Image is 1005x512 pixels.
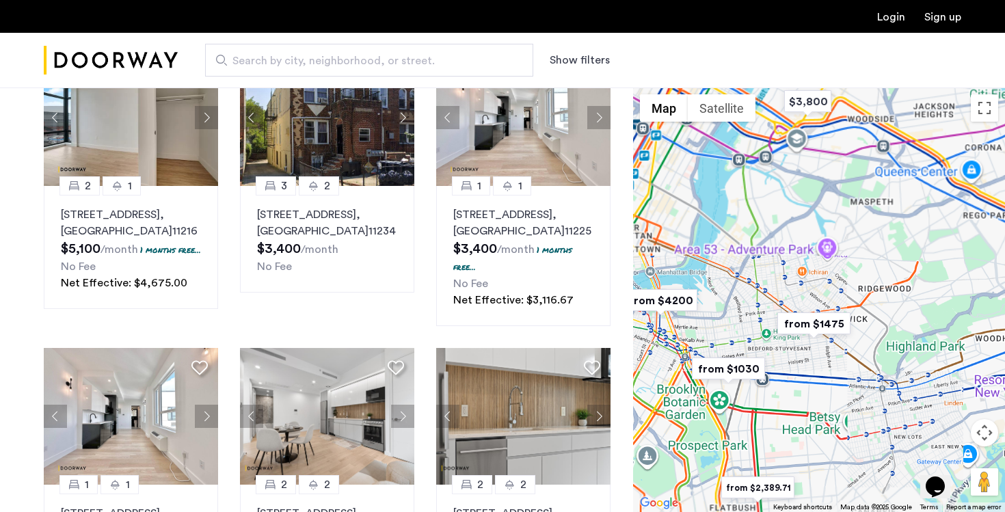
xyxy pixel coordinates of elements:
button: Next apartment [587,405,611,428]
img: 2016_638673975962267132.jpeg [44,49,219,186]
iframe: chat widget [920,457,964,498]
span: 2 [477,476,483,493]
span: $3,400 [257,242,301,256]
span: Net Effective: $4,675.00 [61,278,187,288]
span: 2 [281,476,287,493]
div: from $1475 [772,308,856,339]
a: Terms (opens in new tab) [920,502,938,512]
div: $3,800 [779,86,837,117]
button: Next apartment [391,405,414,428]
span: 1 [477,178,481,194]
button: Previous apartment [44,106,67,129]
span: 1 [85,476,89,493]
span: No Fee [453,278,488,289]
img: 2014_638563592104036771.jpeg [44,348,219,485]
img: 2013_638466297561071540.jpeg [240,348,415,485]
a: 21[STREET_ADDRESS], [GEOGRAPHIC_DATA]112161 months free...No FeeNet Effective: $4,675.00 [44,186,218,309]
img: 2016_638484540295233130.jpeg [240,49,415,186]
button: Drag Pegman onto the map to open Street View [971,468,998,496]
button: Next apartment [195,106,218,129]
img: Google [636,494,682,512]
button: Keyboard shortcuts [773,502,832,512]
span: 3 [281,178,287,194]
p: [STREET_ADDRESS] 11234 [257,206,397,239]
span: 1 [128,178,132,194]
a: Login [877,12,905,23]
button: Next apartment [391,106,414,129]
span: No Fee [61,261,96,272]
span: 2 [85,178,91,194]
img: logo [44,35,178,86]
div: from $4200 [619,285,703,316]
p: [STREET_ADDRESS] 11225 [453,206,593,239]
span: 1 [126,476,130,493]
span: 2 [324,476,330,493]
button: Previous apartment [436,405,459,428]
a: Registration [924,12,961,23]
a: Open this area in Google Maps (opens a new window) [636,494,682,512]
button: Show street map [640,94,688,122]
span: No Fee [257,261,292,272]
span: 1 [518,178,522,194]
a: 32[STREET_ADDRESS], [GEOGRAPHIC_DATA]11234No Fee [240,186,414,293]
span: $5,100 [61,242,100,256]
input: Apartment Search [205,44,533,77]
div: from $1030 [686,353,770,384]
button: Previous apartment [436,106,459,129]
span: 2 [324,178,330,194]
button: Previous apartment [240,106,263,129]
span: $3,400 [453,242,497,256]
button: Previous apartment [44,405,67,428]
button: Next apartment [195,405,218,428]
sub: /month [301,244,338,255]
button: Show satellite imagery [688,94,755,122]
div: from $2,389.71 [716,472,800,503]
button: Next apartment [587,106,611,129]
span: Map data ©2025 Google [840,504,912,511]
button: Map camera controls [971,419,998,446]
span: Search by city, neighborhood, or street. [232,53,495,69]
span: Net Effective: $3,116.67 [453,295,574,306]
a: Cazamio Logo [44,35,178,86]
span: 2 [520,476,526,493]
button: Toggle fullscreen view [971,94,998,122]
img: 2014_638467240162182106.jpeg [436,49,611,186]
img: 2013_638467227814964244.jpeg [436,348,611,485]
button: Show or hide filters [550,52,610,68]
p: 1 months free... [140,244,201,256]
p: [STREET_ADDRESS] 11216 [61,206,201,239]
a: 11[STREET_ADDRESS], [GEOGRAPHIC_DATA]112251 months free...No FeeNet Effective: $3,116.67 [436,186,611,326]
a: Report a map error [946,502,1001,512]
sub: /month [497,244,535,255]
button: Previous apartment [240,405,263,428]
sub: /month [100,244,138,255]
